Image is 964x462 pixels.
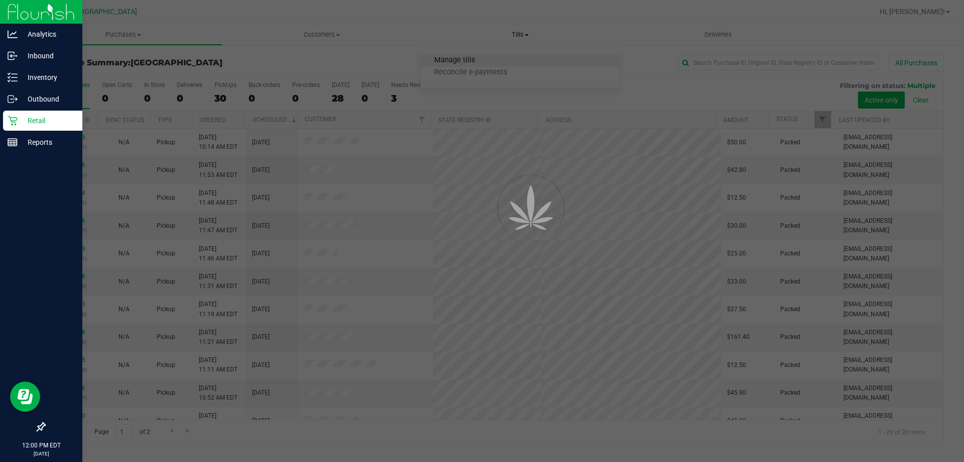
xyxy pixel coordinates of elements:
[8,51,18,61] inline-svg: Inbound
[18,28,78,40] p: Analytics
[18,93,78,105] p: Outbound
[18,50,78,62] p: Inbound
[8,72,18,82] inline-svg: Inventory
[18,71,78,83] p: Inventory
[8,94,18,104] inline-svg: Outbound
[5,450,78,457] p: [DATE]
[18,115,78,127] p: Retail
[8,116,18,126] inline-svg: Retail
[8,29,18,39] inline-svg: Analytics
[5,441,78,450] p: 12:00 PM EDT
[10,382,40,412] iframe: Resource center
[8,137,18,147] inline-svg: Reports
[18,136,78,148] p: Reports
